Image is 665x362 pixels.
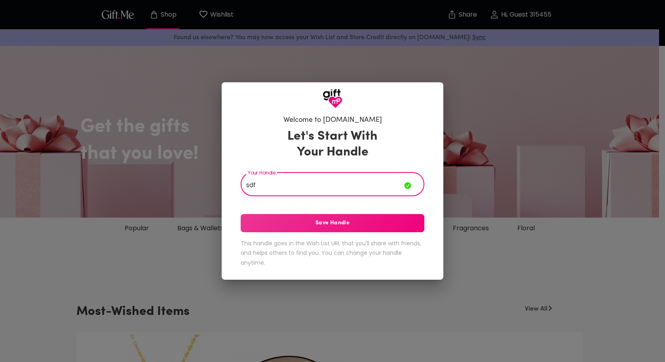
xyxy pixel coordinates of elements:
h3: Let's Start With Your Handle [277,129,388,160]
button: Save Handle [241,214,424,232]
img: GiftMe Logo [323,89,342,108]
span: Save Handle [241,219,424,227]
h6: Welcome to [DOMAIN_NAME] [283,116,382,125]
input: Your Handle [241,174,404,196]
h6: This handle goes in the Wish List URL that you'll share with friends, and helps others to find yo... [241,239,424,268]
